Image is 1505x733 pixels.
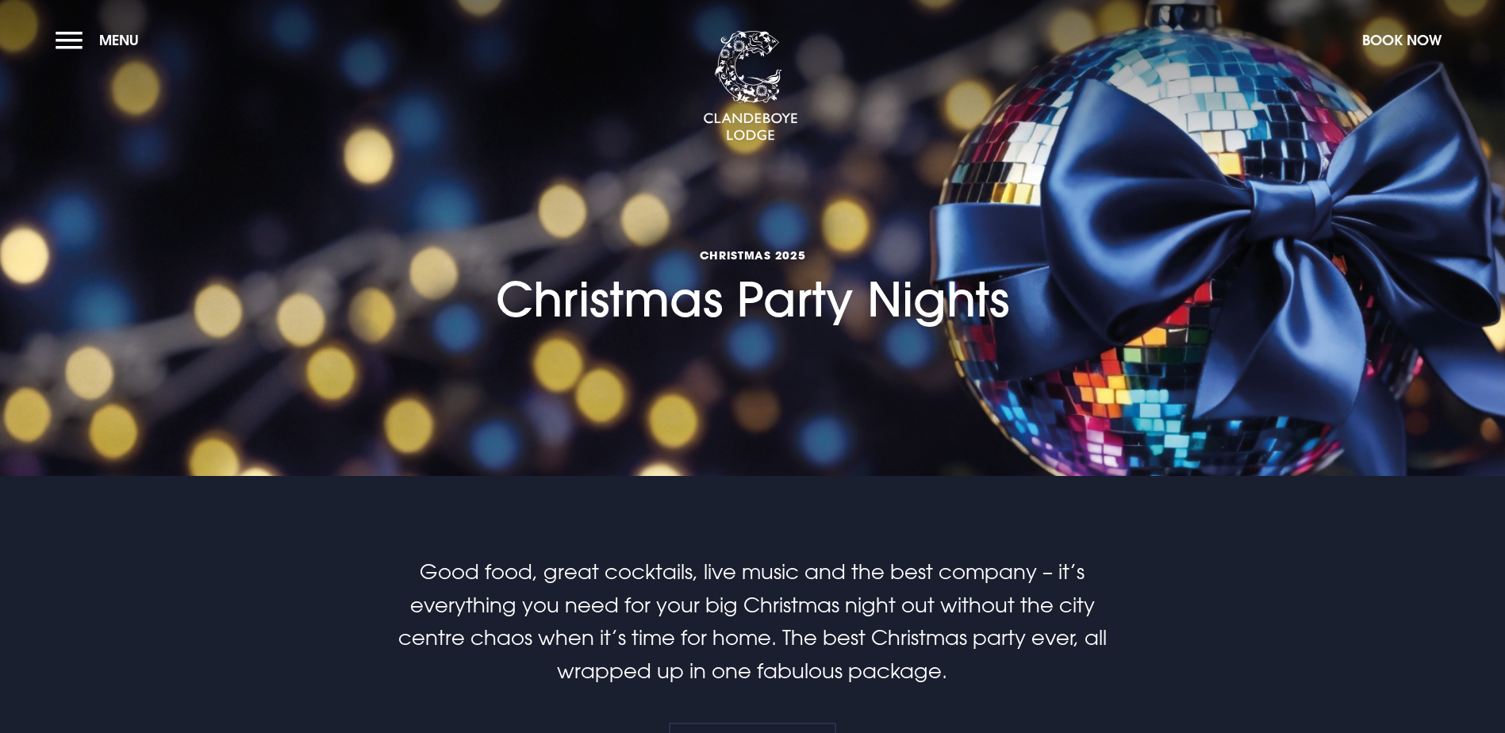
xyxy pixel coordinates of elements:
[496,156,1009,327] h1: Christmas Party Nights
[496,248,1009,263] span: Christmas 2025
[703,31,798,142] img: Clandeboye Lodge
[374,555,1130,687] p: Good food, great cocktails, live music and the best company – it’s everything you need for your b...
[1354,23,1449,57] button: Book Now
[99,31,139,49] span: Menu
[56,23,147,57] button: Menu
